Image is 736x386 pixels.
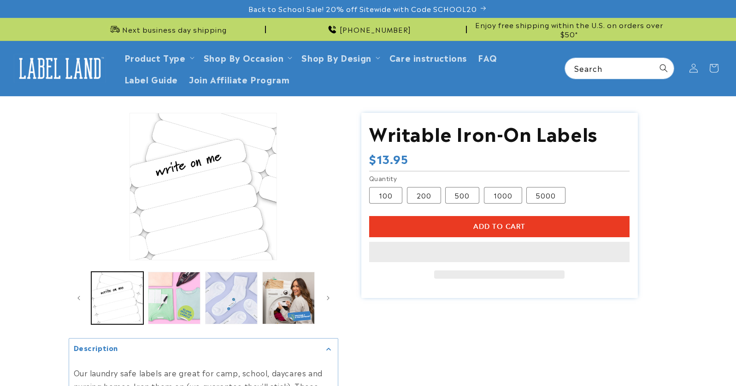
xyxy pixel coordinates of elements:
a: Product Type [124,51,186,64]
span: Shop By Occasion [204,52,284,63]
legend: Quantity [369,174,398,183]
span: Join Affiliate Program [189,74,289,84]
a: FAQ [472,47,503,68]
span: Add to cart [473,222,525,231]
button: Load image 2 in gallery view [148,272,200,324]
label: 1000 [484,187,522,204]
label: 5000 [526,187,565,204]
summary: Shop By Occasion [198,47,296,68]
label: 200 [407,187,441,204]
summary: Description [69,339,338,359]
label: 500 [445,187,479,204]
span: [PHONE_NUMBER] [340,25,411,34]
button: Load image 1 in gallery view [91,272,144,324]
a: Care instructions [384,47,472,68]
button: Slide left [69,288,89,308]
button: Load image 3 in gallery view [205,272,258,324]
span: Care instructions [389,52,467,63]
div: Announcement [69,18,266,41]
div: Announcement [471,18,668,41]
summary: Shop By Design [296,47,383,68]
a: Join Affiliate Program [183,68,295,90]
a: Label Guide [119,68,184,90]
label: 100 [369,187,402,204]
span: FAQ [478,52,497,63]
span: Next business day shipping [122,25,227,34]
span: Label Guide [124,74,178,84]
span: $13.95 [369,152,408,166]
a: Label Land [11,51,110,86]
h1: Writable Iron-On Labels [369,121,630,145]
summary: Product Type [119,47,198,68]
div: Announcement [270,18,467,41]
button: Load image 4 in gallery view [262,272,315,324]
button: Search [654,58,674,78]
span: Enjoy free shipping within the U.S. on orders over $50* [471,20,668,38]
button: Add to cart [369,216,630,237]
h2: Description [74,343,118,352]
img: Label Land [14,54,106,82]
a: Shop By Design [301,51,371,64]
span: Back to School Sale! 20% off Sitewide with Code SCHOOL20 [248,4,477,13]
button: Slide right [318,288,338,308]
